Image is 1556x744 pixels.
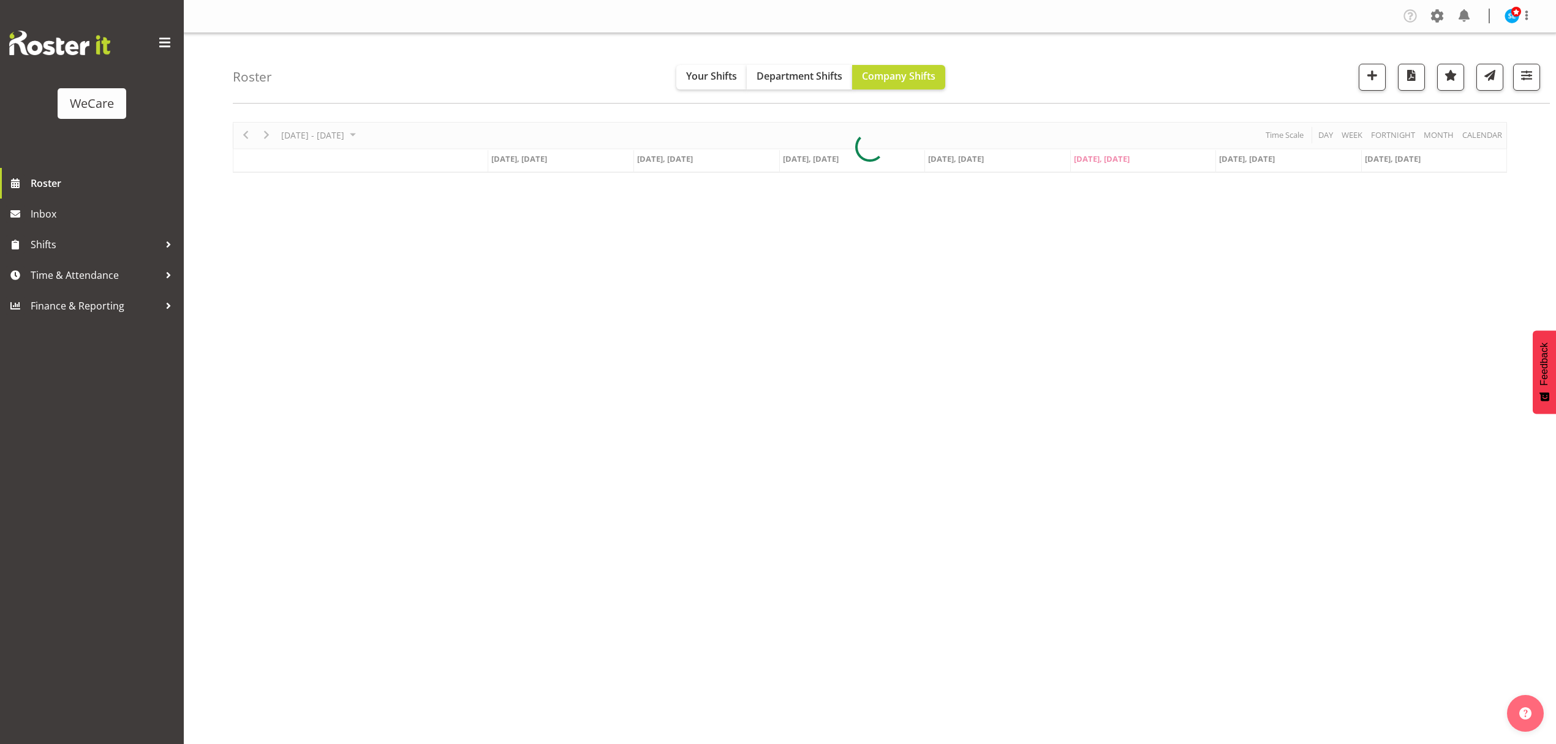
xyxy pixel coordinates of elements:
[31,205,178,223] span: Inbox
[862,69,935,83] span: Company Shifts
[747,65,852,89] button: Department Shifts
[1505,9,1519,23] img: sarah-lamont10911.jpg
[9,31,110,55] img: Rosterit website logo
[1398,64,1425,91] button: Download a PDF of the roster according to the set date range.
[1539,343,1550,385] span: Feedback
[31,174,178,192] span: Roster
[31,266,159,284] span: Time & Attendance
[70,94,114,113] div: WeCare
[31,297,159,315] span: Finance & Reporting
[233,70,272,84] h4: Roster
[1437,64,1464,91] button: Highlight an important date within the roster.
[1519,707,1531,719] img: help-xxl-2.png
[1513,64,1540,91] button: Filter Shifts
[1533,330,1556,414] button: Feedback - Show survey
[757,69,842,83] span: Department Shifts
[686,69,737,83] span: Your Shifts
[1359,64,1386,91] button: Add a new shift
[31,235,159,254] span: Shifts
[676,65,747,89] button: Your Shifts
[1476,64,1503,91] button: Send a list of all shifts for the selected filtered period to all rostered employees.
[852,65,945,89] button: Company Shifts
